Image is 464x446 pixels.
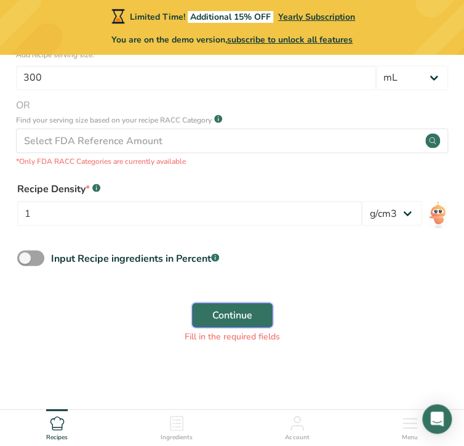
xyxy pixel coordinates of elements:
[17,181,362,196] div: Recipe Density
[51,251,219,266] div: Input Recipe ingredients in Percent
[46,410,68,443] a: Recipes
[16,114,212,125] p: Find your serving size based on your recipe RACC Category
[24,133,162,148] div: Select FDA Reference Amount
[17,201,362,225] input: Type your density here
[17,330,447,343] div: Fill in the required fields
[16,65,376,90] input: Type your serving size here
[46,433,68,442] span: Recipes
[161,433,193,442] span: Ingredients
[422,404,452,434] div: Open Intercom Messenger
[16,49,448,60] p: Add recipe serving size.
[212,307,252,322] span: Continue
[16,97,448,112] span: OR
[285,433,309,442] span: Account
[402,433,418,442] span: Menu
[109,9,355,23] div: Limited Time!
[278,11,355,23] span: Yearly Subscription
[227,34,353,46] span: subscribe to unlock all features
[285,410,309,443] a: Account
[111,33,353,46] span: You are on the demo version,
[188,11,273,23] span: Additional 15% OFF
[429,201,447,229] img: ai-bot.1dcbe71.gif
[161,410,193,443] a: Ingredients
[16,155,448,166] p: *Only FDA RACC Categories are currently available
[192,302,273,327] button: Continue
